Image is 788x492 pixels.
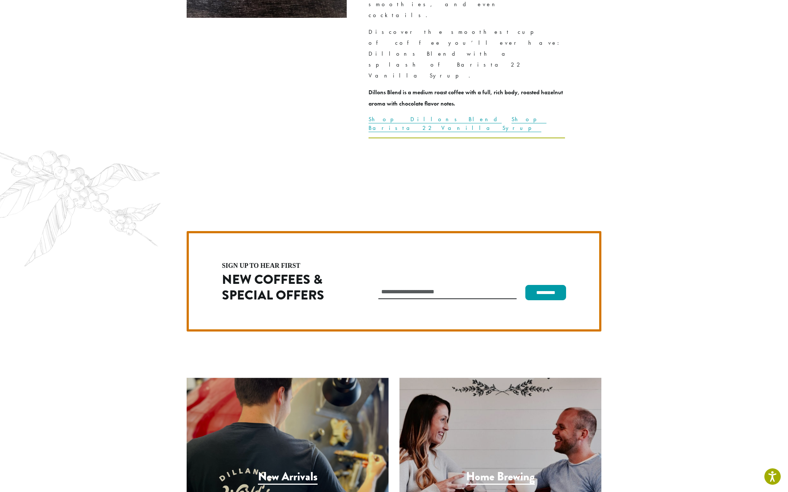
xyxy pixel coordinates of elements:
[222,272,347,303] h2: New Coffees & Special Offers
[369,115,546,132] a: Shop Barista 22 Vanilla Syrup
[466,470,535,485] h3: Home Brewing
[258,470,318,485] h3: New Arrivals
[222,262,347,269] h4: sign up to hear first
[369,27,565,81] p: Discover the smoothest cup of coffee you’ll ever have: Dillons Blend with a splash of Barista 22 ...
[369,88,563,107] strong: Dillons Blend is a medium roast coffee with a full, rich body, roasted hazelnut aroma with chocol...
[369,115,502,123] a: Shop Dillons Blend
